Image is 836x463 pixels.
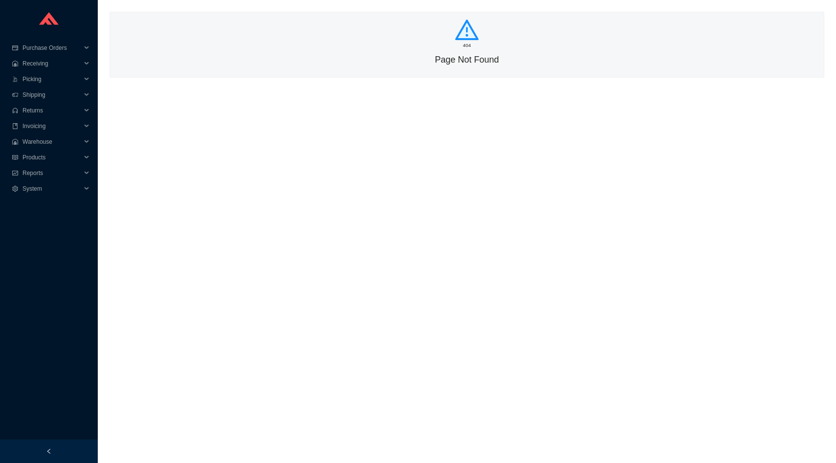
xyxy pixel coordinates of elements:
span: Purchase Orders [22,40,81,56]
span: Products [22,150,81,165]
span: credit-card [12,45,19,51]
span: book [12,123,19,129]
span: warning [455,18,479,42]
span: Invoicing [22,118,81,134]
span: fund [12,170,19,176]
span: System [22,181,81,197]
h1: 404 [463,42,471,50]
span: left [46,448,52,454]
span: customer-service [12,108,19,113]
span: setting [12,186,19,192]
span: Warehouse [22,134,81,150]
span: read [12,154,19,160]
span: Shipping [22,87,81,103]
span: Returns [22,103,81,118]
span: Receiving [22,56,81,71]
span: Reports [22,165,81,181]
span: Picking [22,71,81,87]
h2: Page Not Found [435,52,499,67]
